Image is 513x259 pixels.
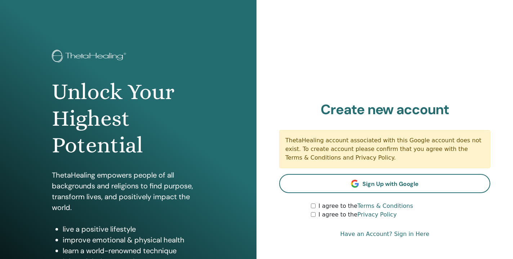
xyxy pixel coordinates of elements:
[357,211,397,218] a: Privacy Policy
[340,230,429,238] a: Have an Account? Sign in Here
[63,224,205,235] li: live a positive lifestyle
[318,210,397,219] label: I agree to the
[362,180,419,188] span: Sign Up with Google
[279,174,490,193] a: Sign Up with Google
[52,79,205,159] h1: Unlock Your Highest Potential
[63,245,205,256] li: learn a world-renowned technique
[318,202,413,210] label: I agree to the
[357,202,413,209] a: Terms & Conditions
[279,130,490,168] div: ThetaHealing account associated with this Google account does not exist. To create account please...
[52,170,205,213] p: ThetaHealing empowers people of all backgrounds and religions to find purpose, transform lives, a...
[63,235,205,245] li: improve emotional & physical health
[279,102,490,118] h2: Create new account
